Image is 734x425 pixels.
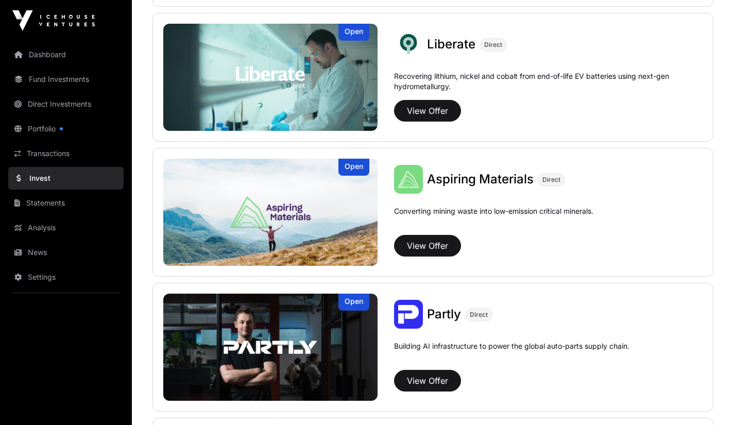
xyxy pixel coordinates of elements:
[8,192,124,214] a: Statements
[163,24,378,131] img: Liberate
[394,206,593,231] p: Converting mining waste into low-emission critical minerals.
[427,172,534,186] span: Aspiring Materials
[338,24,369,41] div: Open
[8,167,124,190] a: Invest
[8,117,124,140] a: Portfolio
[8,216,124,239] a: Analysis
[8,142,124,165] a: Transactions
[394,30,423,59] img: Liberate
[394,165,423,194] img: Aspiring Materials
[427,307,461,321] span: Partly
[394,71,703,96] p: Recovering lithium, nickel and cobalt from end-of-life EV batteries using next-gen hydrometallurgy.
[163,294,378,401] img: Partly
[394,370,461,392] button: View Offer
[338,294,369,311] div: Open
[338,159,369,176] div: Open
[484,41,502,49] span: Direct
[394,100,461,122] button: View Offer
[394,300,423,329] img: Partly
[163,294,378,401] a: PartlyOpen
[427,36,475,53] a: Liberate
[542,176,560,184] span: Direct
[8,43,124,66] a: Dashboard
[427,171,534,188] a: Aspiring Materials
[12,10,95,31] img: Icehouse Ventures Logo
[470,311,488,319] span: Direct
[427,37,475,52] span: Liberate
[427,306,461,322] a: Partly
[163,159,378,266] img: Aspiring Materials
[394,341,629,366] p: Building AI infrastructure to power the global auto-parts supply chain.
[8,241,124,264] a: News
[163,159,378,266] a: Aspiring MaterialsOpen
[8,266,124,288] a: Settings
[682,376,734,425] iframe: Chat Widget
[8,93,124,115] a: Direct Investments
[394,235,461,257] button: View Offer
[8,68,124,91] a: Fund Investments
[163,24,378,131] a: LiberateOpen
